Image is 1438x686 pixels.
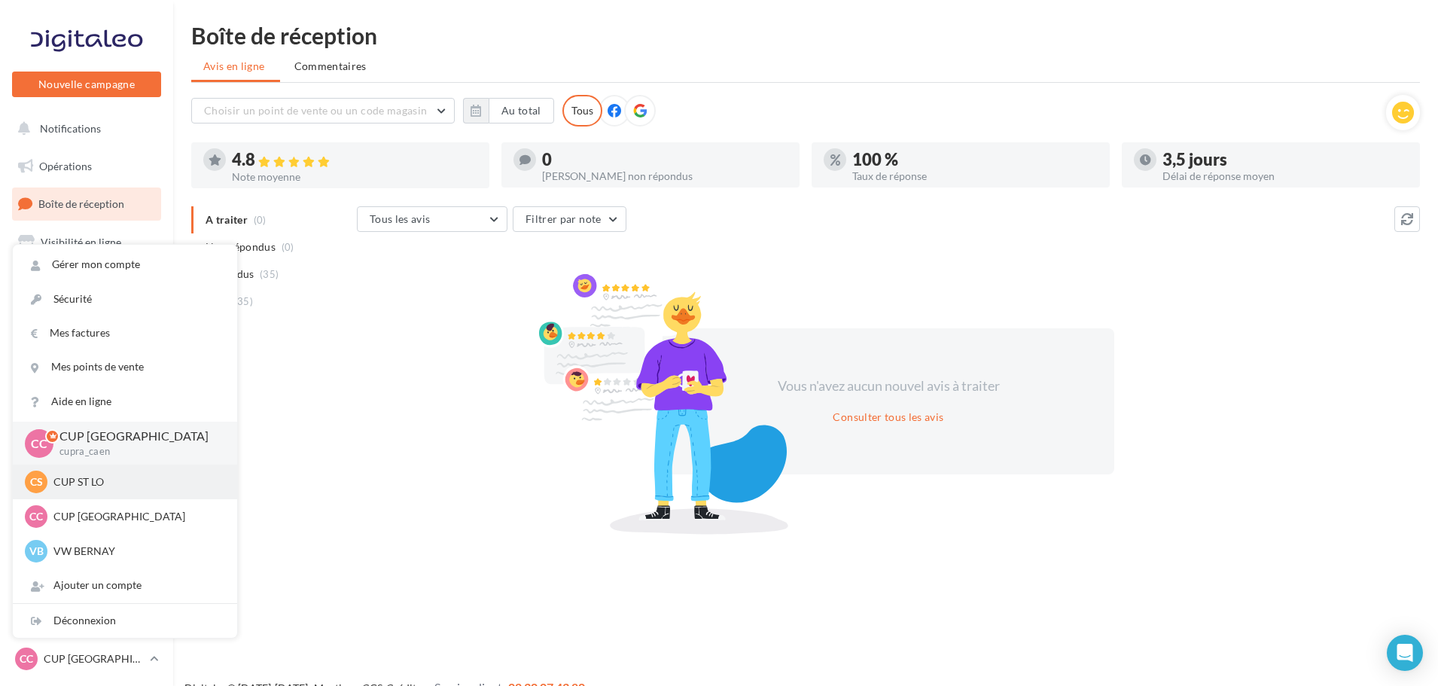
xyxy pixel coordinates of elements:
span: CC [31,434,47,452]
span: Opérations [39,160,92,172]
div: 0 [542,151,788,168]
span: Boîte de réception [38,197,124,210]
a: Boîte de réception [9,188,164,220]
span: CS [30,474,43,489]
a: Visibilité en ligne [9,227,164,258]
span: CC [20,651,33,666]
a: Campagnes DataOnDemand [9,464,164,508]
p: cupra_caen [59,445,213,459]
button: Notifications [9,113,158,145]
a: Calendrier [9,377,164,408]
div: Délai de réponse moyen [1162,171,1408,181]
a: Mes points de vente [13,350,237,384]
span: Tous les avis [370,212,431,225]
a: Sécurité [13,282,237,316]
button: Filtrer par note [513,206,626,232]
span: CC [29,509,43,524]
button: Tous les avis [357,206,507,232]
div: Tous [562,95,602,127]
a: Opérations [9,151,164,182]
button: Consulter tous les avis [827,408,949,426]
div: 3,5 jours [1162,151,1408,168]
a: CC CUP [GEOGRAPHIC_DATA] [12,645,161,673]
button: Au total [463,98,554,123]
a: PLV et print personnalisable [9,413,164,458]
span: (0) [282,241,294,253]
div: Note moyenne [232,172,477,182]
div: [PERSON_NAME] non répondus [542,171,788,181]
div: Taux de réponse [852,171,1098,181]
span: VB [29,544,44,559]
div: 4.8 [232,151,477,169]
a: Contacts [9,301,164,333]
span: (35) [260,268,279,280]
span: Notifications [40,122,101,135]
span: Commentaires [294,59,367,74]
div: Déconnexion [13,604,237,638]
a: Campagnes [9,264,164,296]
a: Gérer mon compte [13,248,237,282]
a: Médiathèque [9,339,164,370]
button: Choisir un point de vente ou un code magasin [191,98,455,123]
p: VW BERNAY [53,544,219,559]
button: Au total [489,98,554,123]
span: Non répondus [206,239,276,255]
button: Nouvelle campagne [12,72,161,97]
a: Mes factures [13,316,237,350]
div: 100 % [852,151,1098,168]
p: CUP [GEOGRAPHIC_DATA] [59,428,213,445]
span: (35) [234,295,253,307]
span: Choisir un point de vente ou un code magasin [204,104,427,117]
div: Boîte de réception [191,24,1420,47]
p: CUP [GEOGRAPHIC_DATA] [44,651,144,666]
p: CUP [GEOGRAPHIC_DATA] [53,509,219,524]
div: Open Intercom Messenger [1387,635,1423,671]
span: Visibilité en ligne [41,236,121,248]
div: Vous n'avez aucun nouvel avis à traiter [759,377,1018,396]
p: CUP ST LO [53,474,219,489]
div: Ajouter un compte [13,569,237,602]
a: Aide en ligne [13,385,237,419]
